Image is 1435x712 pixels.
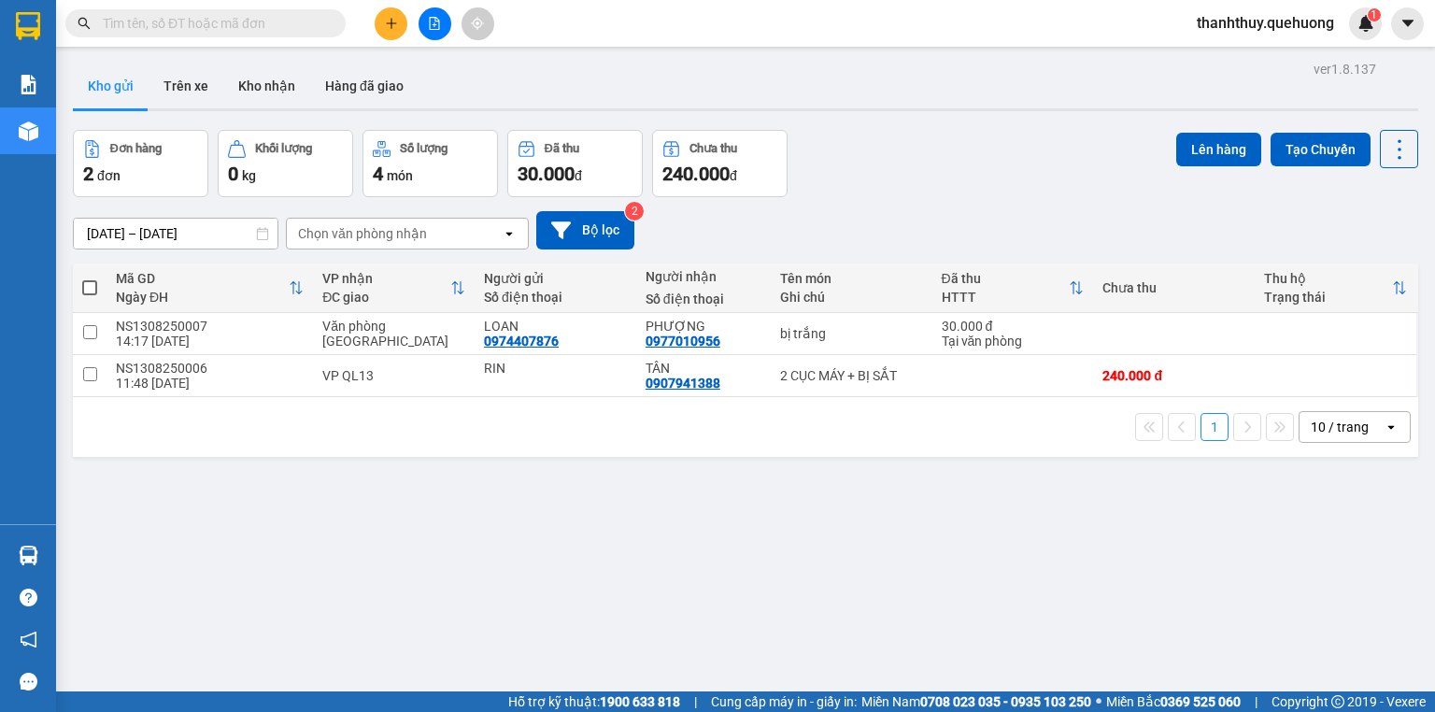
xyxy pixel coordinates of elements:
[545,142,579,155] div: Đã thu
[387,168,413,183] span: món
[646,334,720,349] div: 0977010956
[19,546,38,565] img: warehouse-icon
[484,290,627,305] div: Số điện thoại
[502,226,517,241] svg: open
[1096,698,1101,705] span: ⚪️
[149,64,223,108] button: Trên xe
[242,168,256,183] span: kg
[16,12,40,40] img: logo-vxr
[1264,290,1392,305] div: Trạng thái
[600,694,680,709] strong: 1900 633 818
[1368,8,1381,21] sup: 1
[780,368,923,383] div: 2 CỤC MÁY + BỊ SẮT
[419,7,451,40] button: file-add
[19,75,38,94] img: solution-icon
[508,691,680,712] span: Hỗ trợ kỹ thuật:
[1106,691,1241,712] span: Miền Bắc
[646,292,761,306] div: Số điện thoại
[20,631,37,648] span: notification
[116,319,304,334] div: NS1308250007
[689,142,737,155] div: Chưa thu
[310,64,419,108] button: Hàng đã giao
[1160,694,1241,709] strong: 0369 525 060
[322,368,465,383] div: VP QL13
[932,263,1094,313] th: Toggle SortBy
[375,7,407,40] button: plus
[730,168,737,183] span: đ
[322,319,465,349] div: Văn phòng [GEOGRAPHIC_DATA]
[471,17,484,30] span: aim
[428,17,441,30] span: file-add
[97,168,121,183] span: đơn
[462,7,494,40] button: aim
[484,271,627,286] div: Người gửi
[1391,7,1424,40] button: caret-down
[646,361,761,376] div: TÂN
[116,271,289,286] div: Mã GD
[1102,280,1245,295] div: Chưa thu
[83,163,93,185] span: 2
[780,326,923,341] div: bị trắng
[400,142,448,155] div: Số lượng
[1357,15,1374,32] img: icon-new-feature
[20,589,37,606] span: question-circle
[110,142,162,155] div: Đơn hàng
[1271,133,1371,166] button: Tạo Chuyến
[228,163,238,185] span: 0
[1399,15,1416,32] span: caret-down
[942,334,1085,349] div: Tại văn phòng
[646,319,761,334] div: PHƯỢNG
[373,163,383,185] span: 4
[507,130,643,197] button: Đã thu30.000đ
[1311,418,1369,436] div: 10 / trang
[322,290,450,305] div: ĐC giao
[662,163,730,185] span: 240.000
[646,376,720,391] div: 0907941388
[780,290,923,305] div: Ghi chú
[116,361,304,376] div: NS1308250006
[1201,413,1229,441] button: 1
[223,64,310,108] button: Kho nhận
[484,361,627,376] div: RIN
[218,130,353,197] button: Khối lượng0kg
[652,130,788,197] button: Chưa thu240.000đ
[780,271,923,286] div: Tên món
[1314,59,1376,79] div: ver 1.8.137
[362,130,498,197] button: Số lượng4món
[518,163,575,185] span: 30.000
[1255,691,1257,712] span: |
[625,202,644,221] sup: 2
[298,224,427,243] div: Chọn văn phòng nhận
[103,13,323,34] input: Tìm tên, số ĐT hoặc mã đơn
[646,269,761,284] div: Người nhận
[313,263,475,313] th: Toggle SortBy
[73,130,208,197] button: Đơn hàng2đơn
[73,64,149,108] button: Kho gửi
[1176,133,1261,166] button: Lên hàng
[116,290,289,305] div: Ngày ĐH
[484,334,559,349] div: 0974407876
[942,319,1085,334] div: 30.000 đ
[74,219,277,249] input: Select a date range.
[385,17,398,30] span: plus
[1264,271,1392,286] div: Thu hộ
[920,694,1091,709] strong: 0708 023 035 - 0935 103 250
[942,290,1070,305] div: HTTT
[861,691,1091,712] span: Miền Nam
[484,319,627,334] div: LOAN
[1331,695,1344,708] span: copyright
[255,142,312,155] div: Khối lượng
[1182,11,1349,35] span: thanhthuy.quehuong
[322,271,450,286] div: VP nhận
[78,17,91,30] span: search
[942,271,1070,286] div: Đã thu
[1255,263,1416,313] th: Toggle SortBy
[1102,368,1245,383] div: 240.000 đ
[575,168,582,183] span: đ
[536,211,634,249] button: Bộ lọc
[711,691,857,712] span: Cung cấp máy in - giấy in:
[1384,420,1399,434] svg: open
[116,376,304,391] div: 11:48 [DATE]
[20,673,37,691] span: message
[116,334,304,349] div: 14:17 [DATE]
